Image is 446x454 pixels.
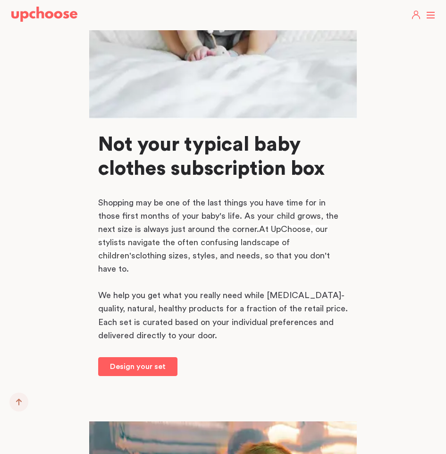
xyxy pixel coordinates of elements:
[98,289,348,342] p: We help you get what you really need while [MEDICAL_DATA]-quality, natural, healthy products for ...
[98,196,348,275] p: Shopping may be one of the last things you have time for in those first months of your baby's lif...
[11,7,77,22] img: UpChoose
[98,133,348,181] h2: Not your typical baby clothes subscription box
[98,225,328,260] span: At UpChoose, our stylists navigate the often confusing landscape of children's
[110,361,166,372] p: Design your set
[98,357,177,376] a: Design your set
[11,7,77,24] a: UpChoose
